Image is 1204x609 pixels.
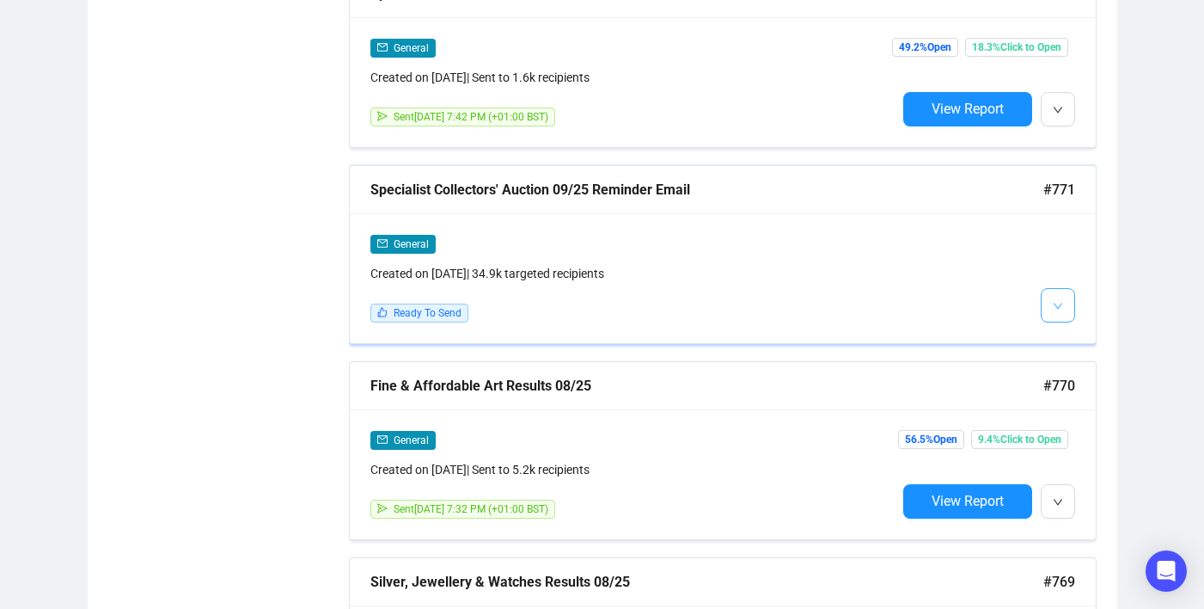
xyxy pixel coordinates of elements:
span: down [1053,497,1063,507]
div: Open Intercom Messenger [1146,551,1187,592]
div: Specialist Collectors' Auction 09/25 Reminder Email [370,179,1043,200]
a: Specialist Collectors' Auction 09/25 Reminder Email#771mailGeneralCreated on [DATE]| 34.9k target... [349,165,1097,344]
span: mail [377,238,388,249]
span: General [394,238,429,250]
div: Fine & Affordable Art Results 08/25 [370,375,1043,397]
div: Created on [DATE] | Sent to 5.2k recipients [370,460,896,479]
span: View Report [932,101,1004,117]
span: General [394,434,429,446]
a: Fine & Affordable Art Results 08/25#770mailGeneralCreated on [DATE]| Sent to 5.2k recipientssendS... [349,361,1097,540]
div: Created on [DATE] | Sent to 1.6k recipients [370,68,896,87]
span: send [377,111,388,121]
span: 49.2% Open [892,38,958,57]
span: mail [377,434,388,445]
span: #770 [1043,375,1075,397]
button: View Report [903,92,1032,126]
span: 9.4% Click to Open [971,430,1068,449]
span: Sent [DATE] 7:32 PM (+01:00 BST) [394,503,548,515]
span: like [377,307,388,317]
span: #771 [1043,179,1075,200]
span: Sent [DATE] 7:42 PM (+01:00 BST) [394,111,548,123]
span: 56.5% Open [898,430,964,449]
span: send [377,503,388,514]
button: View Report [903,484,1032,519]
div: Created on [DATE] | 34.9k targeted recipients [370,264,896,283]
span: #769 [1043,571,1075,593]
span: View Report [932,493,1004,509]
span: 18.3% Click to Open [965,38,1068,57]
div: Silver, Jewellery & Watches Results 08/25 [370,571,1043,593]
span: down [1053,301,1063,311]
span: mail [377,42,388,52]
span: down [1053,105,1063,115]
span: Ready To Send [394,307,461,319]
span: General [394,42,429,54]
